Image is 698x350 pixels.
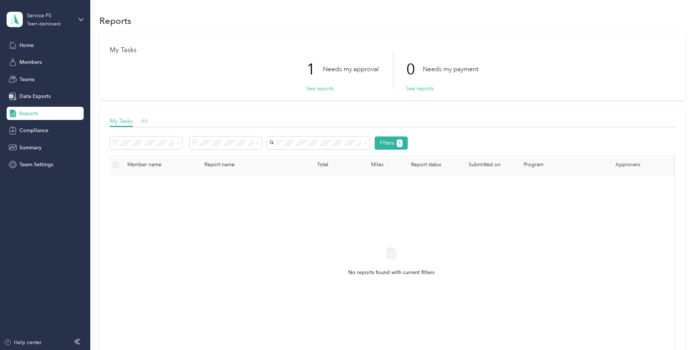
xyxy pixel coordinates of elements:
h1: Reports [99,17,131,25]
th: Approvers [610,155,683,175]
th: Submitted on [463,155,518,175]
iframe: Everlance-gr Chat Button Frame [657,309,698,350]
span: No reports found with current filters [348,269,435,277]
span: Home [19,41,34,49]
span: Team Settings [19,161,53,168]
span: 1 [399,140,401,147]
span: Reports [19,110,38,117]
div: Team dashboard [27,22,61,26]
div: Service PS [27,12,73,19]
button: See reports [406,85,433,92]
span: Teams [19,76,34,83]
span: My Tasks [110,117,133,124]
span: Members [19,58,42,66]
th: Report name [199,155,279,175]
p: Needs my payment [423,65,478,74]
span: All [141,117,148,124]
div: Total [285,161,328,168]
button: See reports [306,85,334,92]
div: Member name [127,161,193,168]
h1: My Tasks [110,46,675,54]
button: 1 [397,139,403,147]
span: Data Exports [19,92,51,100]
th: Program [518,155,610,175]
button: Filters1 [375,136,408,150]
div: Miles [340,161,383,168]
span: Summary [19,144,41,152]
button: Help center [4,339,41,346]
span: Compliance [19,127,48,134]
p: 1 [306,54,323,85]
p: 0 [406,54,423,85]
th: Member name [121,155,199,175]
span: Report status [395,161,457,168]
p: Needs my approval [323,65,379,74]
